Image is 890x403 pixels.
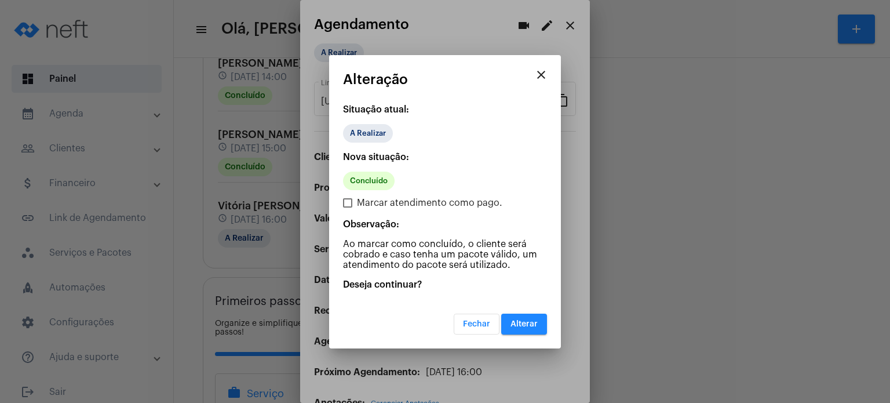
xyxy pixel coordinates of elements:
[343,239,547,270] p: Ao marcar como concluído, o cliente será cobrado e caso tenha um pacote válido, um atendimento do...
[343,104,547,115] p: Situação atual:
[343,172,395,190] mat-chip: Concluído
[343,279,547,290] p: Deseja continuar?
[343,152,547,162] p: Nova situação:
[454,314,499,335] button: Fechar
[343,72,408,87] span: Alteração
[357,196,502,210] span: Marcar atendimento como pago.
[463,320,490,328] span: Fechar
[510,320,538,328] span: Alterar
[534,68,548,82] mat-icon: close
[501,314,547,335] button: Alterar
[343,219,547,230] p: Observação:
[343,124,393,143] mat-chip: A Realizar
